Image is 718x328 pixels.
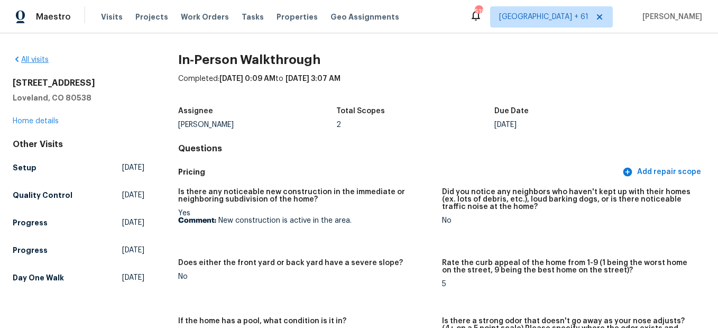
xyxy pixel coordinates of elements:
[178,317,346,325] h5: If the home has a pool, what condition is it in?
[122,190,144,201] span: [DATE]
[13,139,144,150] div: Other Visits
[442,188,697,211] h5: Did you notice any neighbors who haven't kept up with their homes (ex. lots of debris, etc.), lou...
[13,162,36,173] h5: Setup
[336,121,494,129] div: 2
[330,12,399,22] span: Geo Assignments
[13,78,144,88] h2: [STREET_ADDRESS]
[135,12,168,22] span: Projects
[442,217,697,224] div: No
[638,12,702,22] span: [PERSON_NAME]
[286,75,340,83] span: [DATE] 3:07 AM
[122,245,144,256] span: [DATE]
[13,272,64,283] h5: Day One Walk
[178,259,403,267] h5: Does either the front yard or back yard have a severe slope?
[122,162,144,173] span: [DATE]
[620,162,705,182] button: Add repair scope
[178,107,213,115] h5: Assignee
[442,259,697,274] h5: Rate the curb appeal of the home from 1-9 (1 being the worst home on the street, 9 being the best...
[178,188,433,203] h5: Is there any noticeable new construction in the immediate or neighboring subdivision of the home?
[13,158,144,177] a: Setup[DATE]
[178,217,216,224] b: Comment:
[13,245,48,256] h5: Progress
[494,121,652,129] div: [DATE]
[178,209,433,224] div: Yes
[442,280,697,288] div: 5
[13,217,48,228] h5: Progress
[122,272,144,283] span: [DATE]
[219,75,275,83] span: [DATE] 0:09 AM
[178,121,336,129] div: [PERSON_NAME]
[494,107,529,115] h5: Due Date
[13,117,59,125] a: Home details
[475,6,482,17] div: 519
[36,12,71,22] span: Maestro
[13,186,144,205] a: Quality Control[DATE]
[178,217,433,224] p: New construction is active in the area.
[122,217,144,228] span: [DATE]
[178,54,705,65] h2: In-Person Walkthrough
[13,268,144,287] a: Day One Walk[DATE]
[13,56,49,63] a: All visits
[101,12,123,22] span: Visits
[178,143,705,154] h4: Questions
[13,241,144,260] a: Progress[DATE]
[178,273,433,280] div: No
[277,12,318,22] span: Properties
[13,190,72,201] h5: Quality Control
[336,107,385,115] h5: Total Scopes
[181,12,229,22] span: Work Orders
[624,166,701,179] span: Add repair scope
[178,74,705,101] div: Completed: to
[499,12,588,22] span: [GEOGRAPHIC_DATA] + 61
[13,213,144,232] a: Progress[DATE]
[13,93,144,103] h5: Loveland, CO 80538
[178,167,620,178] h5: Pricing
[242,13,264,21] span: Tasks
